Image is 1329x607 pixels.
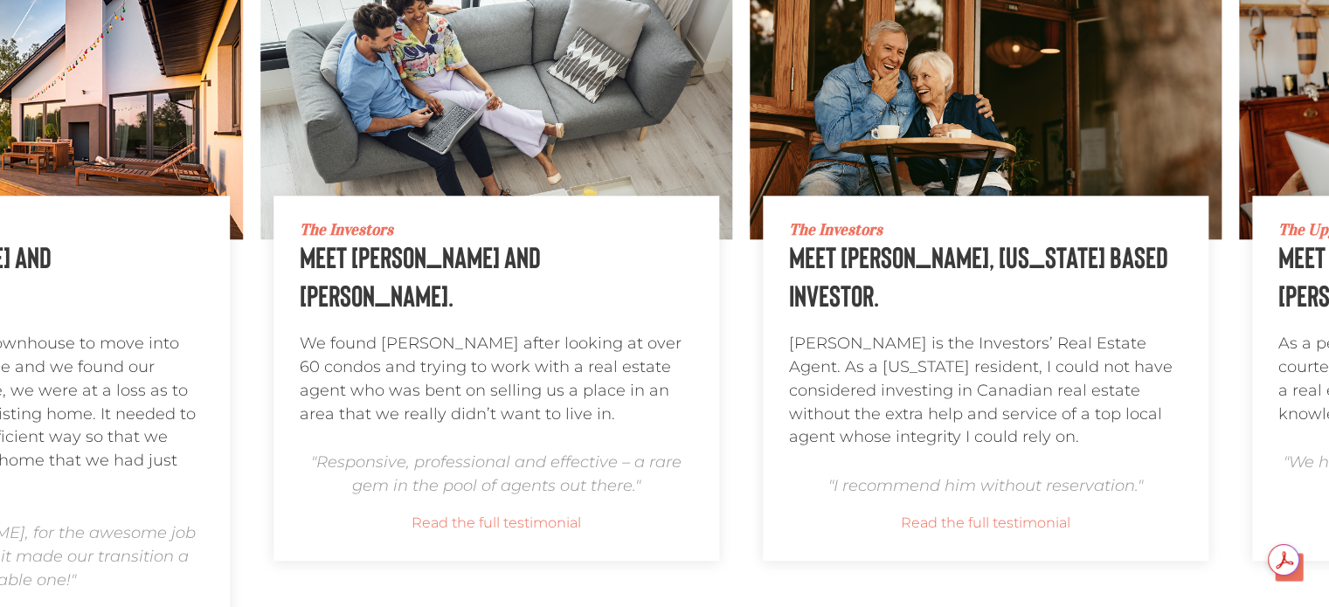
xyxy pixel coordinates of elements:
p: We found [PERSON_NAME] after looking at over 60 condos and trying to work with a real estate agen... [300,332,693,425]
h4: "I recommend him without reservation." [789,474,1182,498]
p: [PERSON_NAME] is the Investors’ Real Estate Agent. As a [US_STATE] resident, I could not have con... [789,332,1182,449]
h3: Meet [PERSON_NAME], [US_STATE] based Investor. [789,238,1182,314]
h3: Meet [PERSON_NAME] and [PERSON_NAME]. [300,238,693,314]
h3: The Investors [789,222,1182,238]
a: Read the full testimonial [300,511,693,535]
h3: The Investors [300,222,693,238]
a: Read the full testimonial [789,511,1182,535]
h4: "Responsive, professional and effective – a rare gem in the pool of agents out there." [300,451,693,498]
